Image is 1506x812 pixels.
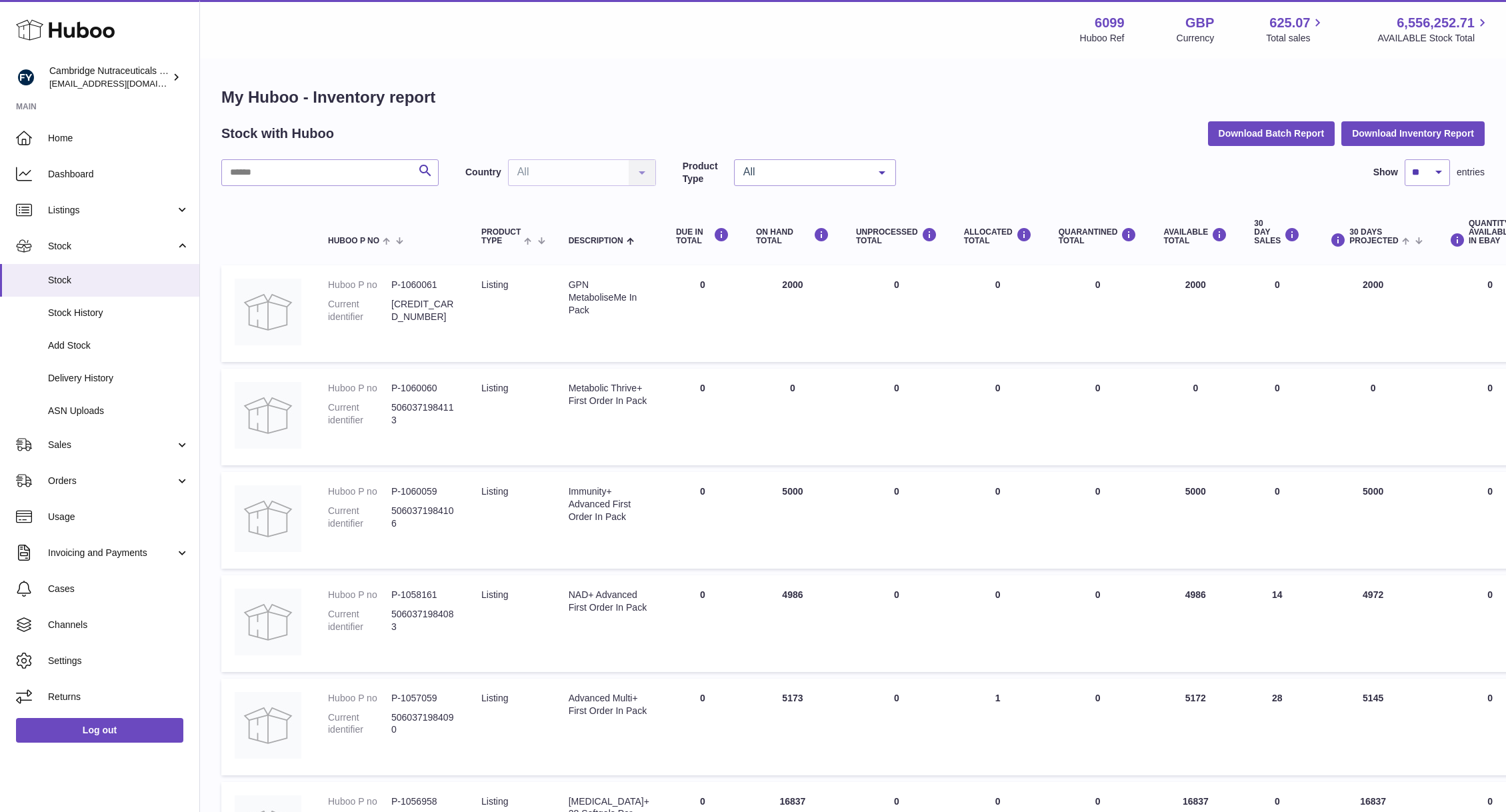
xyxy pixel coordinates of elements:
span: Channels [48,619,189,631]
td: 4986 [743,575,843,672]
dd: P-1056958 [391,795,455,808]
td: 4986 [1150,575,1241,672]
span: Home [48,132,189,145]
td: 0 [663,369,743,465]
dd: 5060371984090 [391,711,455,737]
span: Stock History [48,307,189,319]
td: 0 [663,265,743,362]
div: Metabolic Thrive+ First Order In Pack [569,382,649,407]
span: Sales [48,439,175,451]
td: 5000 [1150,472,1241,569]
span: Orders [48,475,175,487]
td: 0 [1241,369,1313,465]
span: All [740,165,869,179]
span: Usage [48,511,189,523]
td: 0 [951,369,1045,465]
span: Product Type [481,228,521,245]
dt: Current identifier [328,505,391,530]
img: product image [235,692,301,759]
dd: P-1060060 [391,382,455,395]
a: 6,556,252.71 AVAILABLE Stock Total [1377,14,1490,45]
dt: Current identifier [328,401,391,427]
div: GPN MetaboliseMe In Pack [569,279,649,317]
span: AVAILABLE Stock Total [1377,32,1490,45]
td: 0 [663,472,743,569]
span: Total sales [1266,32,1325,45]
img: huboo@camnutra.com [16,67,36,87]
span: listing [481,796,508,807]
div: QUARANTINED Total [1059,227,1137,245]
span: Settings [48,655,189,667]
div: AVAILABLE Total [1163,227,1227,245]
span: 0 [1095,383,1101,393]
label: Show [1373,166,1398,179]
dd: P-1060061 [391,279,455,291]
td: 0 [951,472,1045,569]
img: product image [235,382,301,449]
td: 0 [843,679,951,775]
span: Description [569,237,623,245]
div: ALLOCATED Total [964,227,1032,245]
span: Invoicing and Payments [48,547,175,559]
span: [EMAIL_ADDRESS][DOMAIN_NAME] [49,78,196,89]
td: 0 [843,472,951,569]
span: 625.07 [1269,14,1310,32]
dt: Huboo P no [328,279,391,291]
td: 0 [1150,369,1241,465]
dd: 5060371984083 [391,608,455,633]
td: 5000 [1313,472,1433,569]
h2: Stock with Huboo [221,125,334,143]
a: Log out [16,718,183,742]
div: Immunity+ Advanced First Order In Pack [569,485,649,523]
div: Advanced Multi+ First Order In Pack [569,692,649,717]
td: 0 [663,679,743,775]
span: listing [481,486,508,497]
dd: 5060371984106 [391,505,455,530]
dt: Huboo P no [328,589,391,601]
span: 0 [1095,589,1101,600]
span: Add Stock [48,339,189,352]
span: Stock [48,274,189,287]
td: 0 [843,369,951,465]
dt: Current identifier [328,711,391,737]
strong: GBP [1185,14,1214,32]
dd: P-1058161 [391,589,455,601]
td: 5000 [743,472,843,569]
span: Returns [48,691,189,703]
td: 0 [843,575,951,672]
span: listing [481,693,508,703]
span: Listings [48,204,175,217]
span: 0 [1095,796,1101,807]
div: DUE IN TOTAL [676,227,729,245]
div: Currency [1177,32,1215,45]
img: product image [235,485,301,552]
div: ON HAND Total [756,227,829,245]
dd: 5060371984113 [391,401,455,427]
span: listing [481,279,508,290]
td: 0 [1313,369,1433,465]
span: Stock [48,240,175,253]
span: 0 [1095,486,1101,497]
span: 6,556,252.71 [1397,14,1475,32]
span: listing [481,589,508,600]
dd: [CREDIT_CARD_NUMBER] [391,298,455,323]
dt: Huboo P no [328,485,391,498]
dt: Current identifier [328,298,391,323]
td: 14 [1241,575,1313,672]
label: Product Type [683,160,727,185]
dd: P-1057059 [391,692,455,705]
span: Huboo P no [328,237,379,245]
dt: Huboo P no [328,692,391,705]
span: listing [481,383,508,393]
dd: P-1060059 [391,485,455,498]
td: 0 [951,265,1045,362]
td: 5172 [1150,679,1241,775]
td: 4972 [1313,575,1433,672]
strong: 6099 [1095,14,1125,32]
td: 2000 [743,265,843,362]
span: Cases [48,583,189,595]
td: 2000 [1313,265,1433,362]
td: 5173 [743,679,843,775]
dt: Huboo P no [328,795,391,808]
span: ASN Uploads [48,405,189,417]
